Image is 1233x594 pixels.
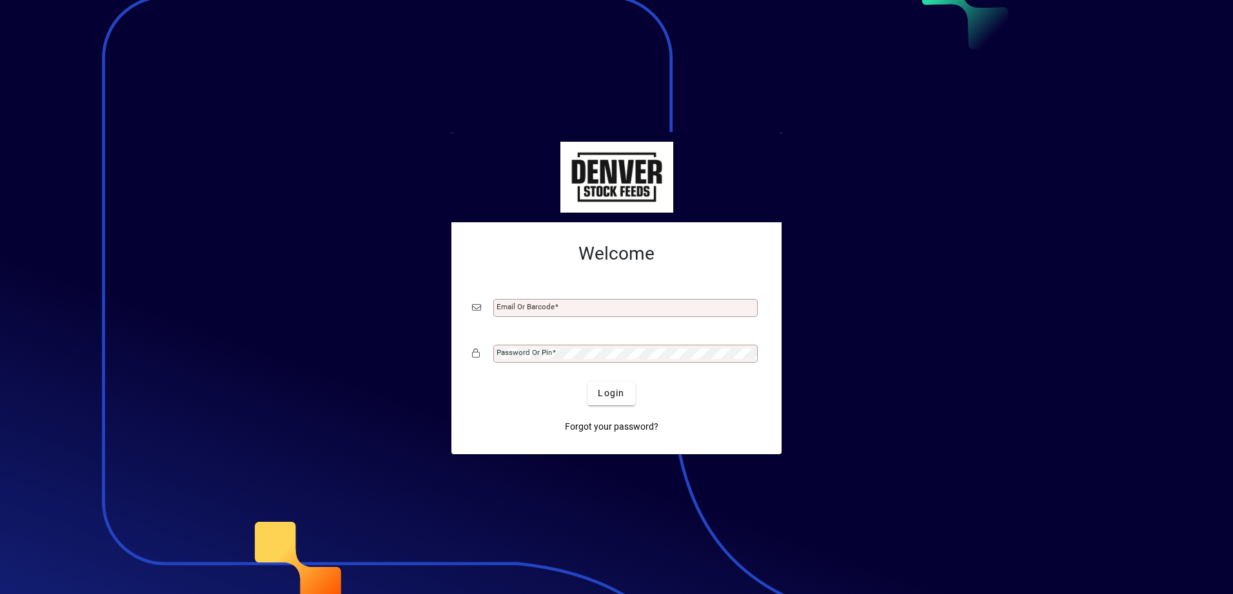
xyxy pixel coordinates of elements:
mat-label: Password or Pin [497,348,552,357]
a: Forgot your password? [560,416,664,439]
span: Login [598,387,624,400]
button: Login [587,382,635,405]
span: Forgot your password? [565,420,658,434]
mat-label: Email or Barcode [497,302,555,311]
h2: Welcome [472,243,761,265]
